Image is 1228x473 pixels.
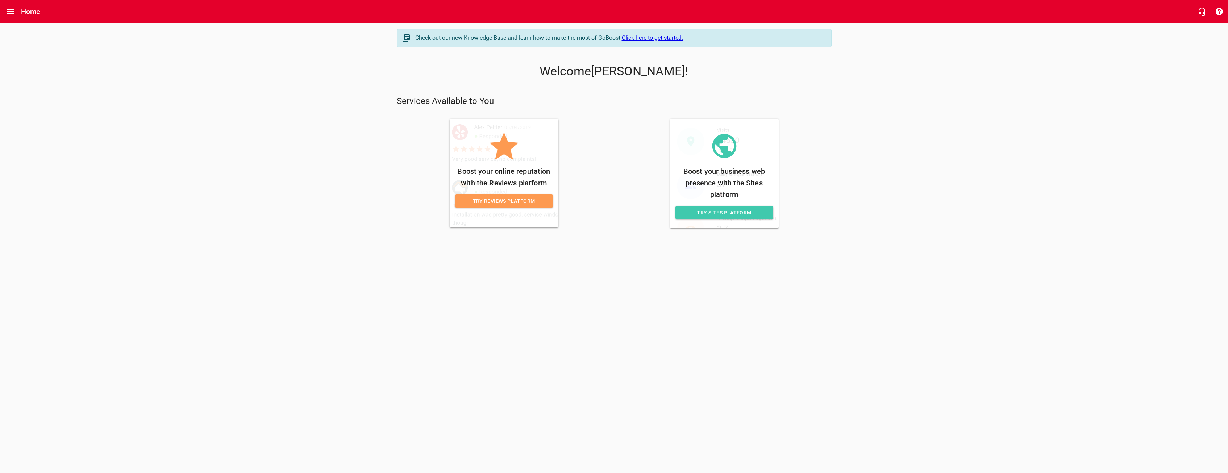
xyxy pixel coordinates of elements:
button: Support Portal [1211,3,1228,20]
div: Check out our new Knowledge Base and learn how to make the most of GoBoost. [415,34,824,42]
span: Try Sites Platform [681,208,767,217]
p: Boost your business web presence with the Sites platform [675,166,773,200]
p: Boost your online reputation with the Reviews platform [455,166,553,189]
a: Try Reviews Platform [455,194,553,208]
button: Open drawer [2,3,19,20]
span: Try Reviews Platform [461,197,547,206]
p: Services Available to You [397,96,832,107]
button: Live Chat [1193,3,1211,20]
p: Welcome [PERSON_NAME] ! [397,64,832,79]
a: Click here to get started. [622,34,683,41]
h6: Home [21,6,41,17]
a: Try Sites Platform [675,206,773,219]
